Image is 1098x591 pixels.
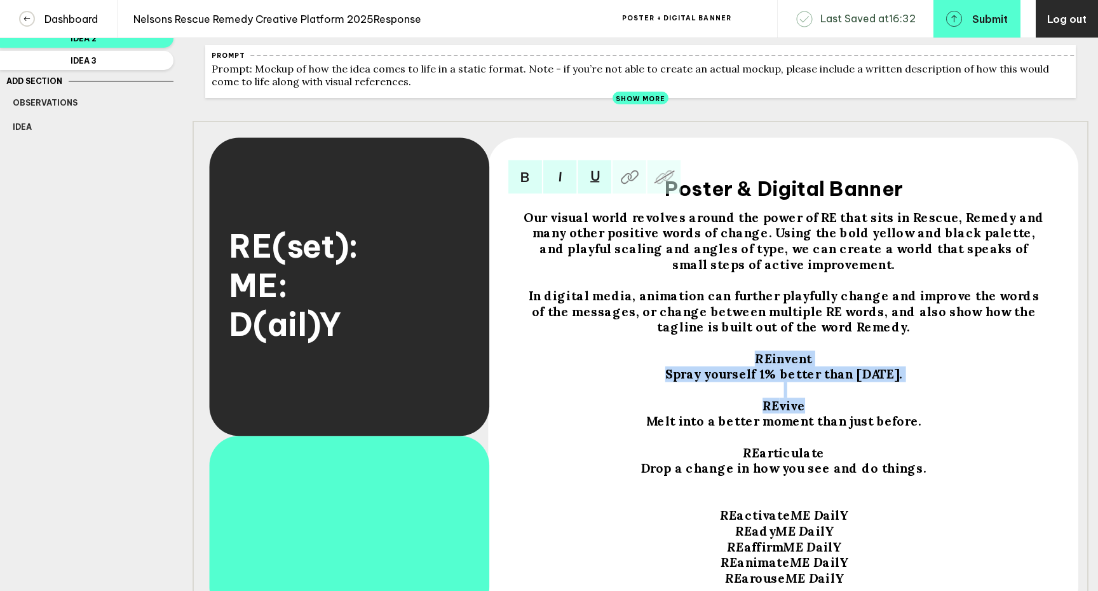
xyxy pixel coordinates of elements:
[727,539,743,555] span: RE
[35,13,98,25] h4: Dashboard
[813,555,822,571] span: D
[6,76,62,86] span: Add Section
[665,366,903,382] span: Spray yourself 1% better than [DATE].
[785,571,806,587] span: ME
[720,508,736,524] span: RE
[736,508,790,524] span: activate
[809,571,818,587] span: D
[759,445,824,461] span: articulate
[721,555,737,571] span: RE
[822,555,847,571] span: ailY
[13,56,155,66] span: Idea 3
[806,539,815,555] span: D
[646,414,922,429] span: Melt into a better moment than just before.
[622,14,721,22] label: Poster + Digital Banner
[229,266,288,305] span: ME:
[13,34,155,43] span: Idea 2
[814,508,823,524] span: D
[725,571,742,587] span: RE
[229,305,341,345] span: D(ail)Y
[779,398,805,414] span: vive
[799,524,808,539] span: D
[808,524,832,539] span: ailY
[743,445,759,461] span: RE
[823,508,848,524] span: ailY
[616,95,666,103] span: Show More
[775,524,796,539] span: ME
[641,461,926,476] span: Drop a change in how you see and do things.
[816,539,841,555] span: ailY
[744,539,783,555] span: affirm
[790,555,810,571] span: ME
[818,571,843,587] span: ailY
[762,398,779,414] span: RE
[229,140,468,431] div: RE(set):ME:D(ail)Y
[735,524,752,539] span: RE
[229,226,358,266] span: RE(set):
[783,539,803,555] span: ME
[524,210,1048,273] span: Our visual world revolves around the power of RE that sits in Rescue, Remedy and many other posit...
[790,508,811,524] span: ME
[212,52,245,60] div: Prompt
[742,571,785,587] span: arouse
[124,13,421,25] h4: Nelsons Rescue Remedy Creative Platform 2025 Response
[212,62,1069,113] div: Prompt: Mockup of how the idea comes to life in a static format. Note - if you’re not able to cre...
[529,288,1043,335] span: In digital media, animation can further playfully change and improve the words of the messages, o...
[752,524,775,539] span: ady
[665,175,903,201] span: Poster & Digital Banner
[737,555,790,571] span: animate
[820,11,916,26] span: Last Saved at 16 : 32
[972,14,1008,24] span: Submit
[755,351,771,367] span: RE
[1047,13,1087,25] span: Log out
[772,351,812,367] span: invent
